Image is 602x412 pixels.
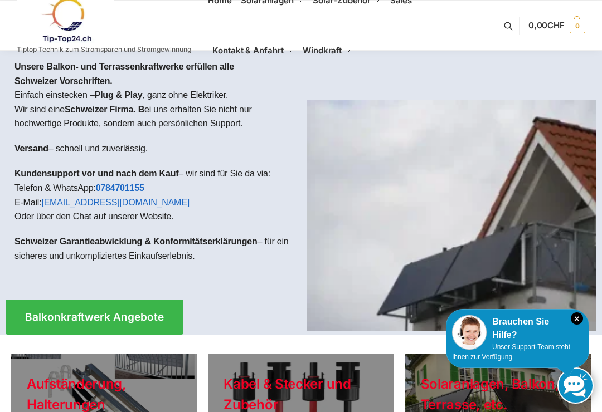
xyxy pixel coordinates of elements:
span: Windkraft [303,45,342,56]
img: Customer service [452,315,487,350]
a: Balkonkraftwerk Angebote [6,300,183,335]
a: Kontakt & Anfahrt [208,26,298,76]
img: Home 1 [307,100,596,331]
p: – schnell und zuverlässig. [14,141,292,156]
div: Brauchen Sie Hilfe? [452,315,583,342]
strong: Versand [14,144,48,153]
span: 0 [570,18,585,33]
span: Unser Support-Team steht Ihnen zur Verfügung [452,343,570,361]
a: Windkraft [298,26,357,76]
strong: Schweizer Firma. B [65,105,144,114]
p: – wir sind für Sie da via: Telefon & WhatsApp: E-Mail: Oder über den Chat auf unserer Website. [14,166,292,223]
strong: Plug & Play [95,90,143,100]
span: Kontakt & Anfahrt [212,45,283,56]
strong: Unsere Balkon- und Terrassenkraftwerke erfüllen alle Schweizer Vorschriften. [14,62,234,86]
span: CHF [547,20,565,31]
span: 0,00 [528,20,565,31]
div: Einfach einstecken – , ganz ohne Elektriker. [6,51,301,283]
span: Balkonkraftwerk Angebote [25,312,164,322]
i: Schließen [571,312,583,325]
p: Wir sind eine ei uns erhalten Sie nicht nur hochwertige Produkte, sondern auch persönlichen Support. [14,102,292,131]
p: Tiptop Technik zum Stromsparen und Stromgewinnung [17,46,191,53]
a: 0784701155 [96,183,144,193]
a: [EMAIL_ADDRESS][DOMAIN_NAME] [41,198,190,207]
a: 0,00CHF 0 [528,9,585,42]
strong: Kundensupport vor und nach dem Kauf [14,169,178,178]
strong: Schweizer Garantieabwicklung & Konformitätserklärungen [14,237,258,246]
p: – für ein sicheres und unkompliziertes Einkaufserlebnis. [14,234,292,263]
